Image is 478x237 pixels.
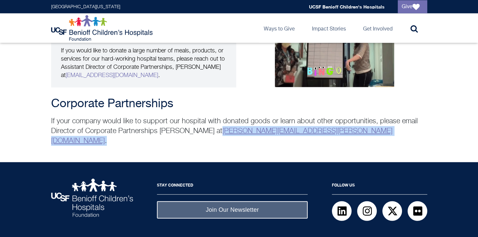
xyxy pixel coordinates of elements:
a: Join Our Newsletter [157,201,308,219]
img: Child life team [275,20,394,87]
a: Impact Stories [307,13,351,43]
a: Give [398,0,427,13]
h2: Stay Connected [157,179,308,195]
img: Logo for UCSF Benioff Children's Hospitals Foundation [51,15,154,41]
a: UCSF Benioff Children's Hospitals [309,4,385,10]
a: Ways to Give [258,13,300,43]
p: If you would like to donate a large number of meals, products, or services for our hard-working h... [61,47,226,80]
p: If your company would like to support our hospital with donated goods or learn about other opport... [51,116,427,146]
a: [GEOGRAPHIC_DATA][US_STATE] [51,5,120,9]
a: [EMAIL_ADDRESS][DOMAIN_NAME] [66,72,158,78]
a: Get Involved [358,13,398,43]
img: UCSF Benioff Children's Hospitals [51,179,133,217]
h2: Follow Us [332,179,427,195]
h2: Corporate Partnerships [51,97,427,110]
